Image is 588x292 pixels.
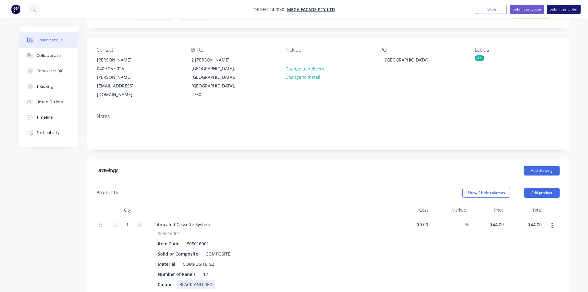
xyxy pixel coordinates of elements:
span: Order #42050 - [253,6,287,12]
div: Linked Orders [36,99,63,105]
div: Order details [36,37,63,43]
button: Timeline [19,110,78,125]
button: Order details [19,32,78,48]
button: Change to install [282,73,323,81]
div: Checklists 0/0 [36,68,64,74]
div: Price [469,204,507,216]
div: 2 [PERSON_NAME][GEOGRAPHIC_DATA], [GEOGRAPHIC_DATA], [GEOGRAPHIC_DATA], 2750 [186,55,248,99]
a: Mega Facade Pty Ltd [287,6,335,12]
span: % [465,221,469,228]
div: Labels [475,47,559,53]
div: 12 [201,270,211,279]
div: Products [97,189,118,197]
div: [PERSON_NAME] [97,56,148,64]
div: PO [380,47,465,53]
div: Drawings [97,167,119,174]
div: AL [475,55,484,61]
div: BLACK AND RED [177,280,215,289]
div: Material [155,260,178,269]
div: Solid or Composite [155,249,201,258]
div: Collaborate [36,53,61,58]
div: Cost [393,204,431,216]
div: Total [506,204,544,216]
div: Pick up [286,47,370,53]
div: COMPOSITE G2 [180,260,217,269]
button: Checklists 0/0 [19,63,78,79]
button: Profitability [19,125,78,141]
div: COMPOSITE [203,249,233,258]
div: Markup [431,204,469,216]
div: Bill to [191,47,276,53]
div: [GEOGRAPHIC_DATA] [380,55,433,64]
div: Contact [97,47,181,53]
div: Colour [155,280,174,289]
button: Show / Hide columns [462,188,510,198]
div: Qty [109,204,146,216]
div: 805016001 [184,239,211,248]
div: Item Code [155,239,182,248]
div: [GEOGRAPHIC_DATA], [GEOGRAPHIC_DATA], [GEOGRAPHIC_DATA], 2750 [191,64,243,99]
button: Submit as Order [547,5,581,14]
div: [PERSON_NAME][EMAIL_ADDRESS][DOMAIN_NAME] [97,73,148,99]
button: Close [476,5,507,14]
button: Collaborate [19,48,78,63]
button: Linked Orders [19,94,78,110]
div: Profitability [36,130,60,136]
button: Add product [524,188,560,198]
div: [PERSON_NAME]0400 257 025[PERSON_NAME][EMAIL_ADDRESS][DOMAIN_NAME] [92,55,153,99]
span: 805016001 [158,230,180,237]
div: Notes [97,113,560,119]
div: Number of Panels [155,270,198,279]
div: Fabricated Cassette System [148,220,215,229]
button: Submit as Quote [510,5,544,14]
button: Change to delivery [282,64,327,73]
img: Factory [11,5,20,14]
button: Add drawing [524,166,560,176]
button: Tracking [19,79,78,94]
div: 2 [PERSON_NAME] [191,56,243,64]
div: 0400 257 025 [97,64,148,73]
div: Timeline [36,115,53,120]
div: Tracking [36,84,53,89]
